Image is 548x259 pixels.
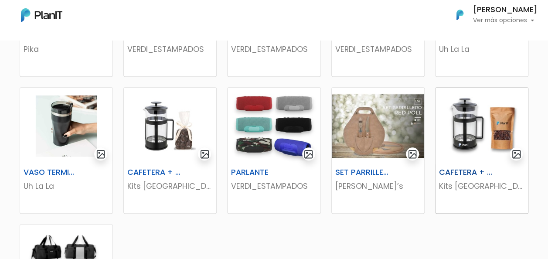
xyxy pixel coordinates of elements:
[20,88,112,164] img: thumb_WhatsApp_Image_2023-04-20_at_11.36.09.jpg
[45,8,126,25] div: ¿Necesitás ayuda?
[473,6,538,14] h6: [PERSON_NAME]
[226,168,290,177] h6: PARLANTE
[445,3,538,26] button: PlanIt Logo [PERSON_NAME] Ver más opciones
[200,149,210,159] img: gallery-light
[18,168,82,177] h6: VASO TERMICO
[511,149,521,159] img: gallery-light
[434,168,498,177] h6: CAFETERA + CAFÉ
[408,149,418,159] img: gallery-light
[21,8,62,22] img: PlanIt Logo
[335,181,421,192] p: [PERSON_NAME]’s
[122,168,186,177] h6: CAFETERA + CHOCOLATE
[228,88,320,164] img: thumb_2000___2000-Photoroom_-_2024-09-26T150532.072.jpg
[123,87,217,214] a: gallery-light CAFETERA + CHOCOLATE Kits [GEOGRAPHIC_DATA]
[227,87,320,214] a: gallery-light PARLANTE VERDI_ESTAMPADOS
[124,88,216,164] img: thumb_C14F583B-8ACB-4322-A191-B199E8EE9A61.jpeg
[20,87,113,214] a: gallery-light VASO TERMICO Uh La La
[303,149,313,159] img: gallery-light
[96,149,106,159] img: gallery-light
[435,87,528,214] a: gallery-light CAFETERA + CAFÉ Kits [GEOGRAPHIC_DATA]
[127,181,213,192] p: Kits [GEOGRAPHIC_DATA]
[335,44,421,55] p: VERDI_ESTAMPADOS
[231,181,317,192] p: VERDI_ESTAMPADOS
[473,17,538,24] p: Ver más opciones
[24,44,109,55] p: Pika
[436,88,528,164] img: thumb_DA94E2CF-B819-43A9-ABEE-A867DEA1475D.jpeg
[24,181,109,192] p: Uh La La
[439,181,524,192] p: Kits [GEOGRAPHIC_DATA]
[331,87,425,214] a: gallery-light SET PARRILLERO [PERSON_NAME]’s
[450,5,470,24] img: PlanIt Logo
[127,44,213,55] p: VERDI_ESTAMPADOS
[231,44,317,55] p: VERDI_ESTAMPADOS
[330,168,394,177] h6: SET PARRILLERO
[439,44,524,55] p: Uh La La
[332,88,424,164] img: thumb_image__copia___copia___copia___copia___copia___copia___copia___copia___copia_-Photoroom__13...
